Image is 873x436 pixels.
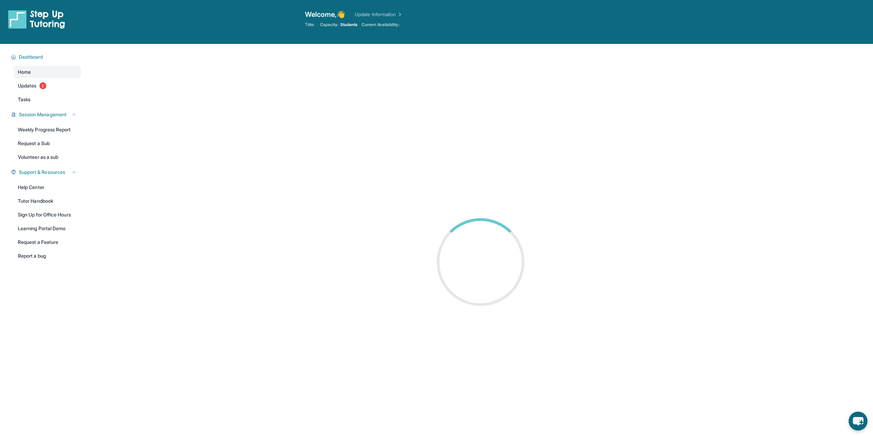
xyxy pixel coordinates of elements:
[18,96,31,103] span: Tasks
[305,10,345,19] span: Welcome, 👋
[16,111,77,118] button: Session Management
[396,11,403,18] img: Chevron Right
[16,169,77,176] button: Support & Resources
[18,69,31,75] span: Home
[14,250,81,262] a: Report a bug
[18,82,37,89] span: Updates
[39,82,46,89] span: 2
[16,54,77,60] button: Dashboard
[14,222,81,235] a: Learning Portal Demo
[320,22,339,27] span: Capacity:
[14,80,81,92] a: Updates2
[305,22,315,27] span: Title:
[340,22,358,27] span: Students
[362,22,399,27] span: Current Availability:
[355,11,403,18] a: Update Information
[14,181,81,193] a: Help Center
[14,209,81,221] a: Sign Up for Office Hours
[14,151,81,163] a: Volunteer as a sub
[14,123,81,136] a: Weekly Progress Report
[8,10,65,29] img: logo
[14,195,81,207] a: Tutor Handbook
[19,169,65,176] span: Support & Resources
[19,111,67,118] span: Session Management
[14,93,81,106] a: Tasks
[19,54,43,60] span: Dashboard
[14,66,81,78] a: Home
[14,236,81,248] a: Request a Feature
[849,412,868,431] button: chat-button
[14,137,81,150] a: Request a Sub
